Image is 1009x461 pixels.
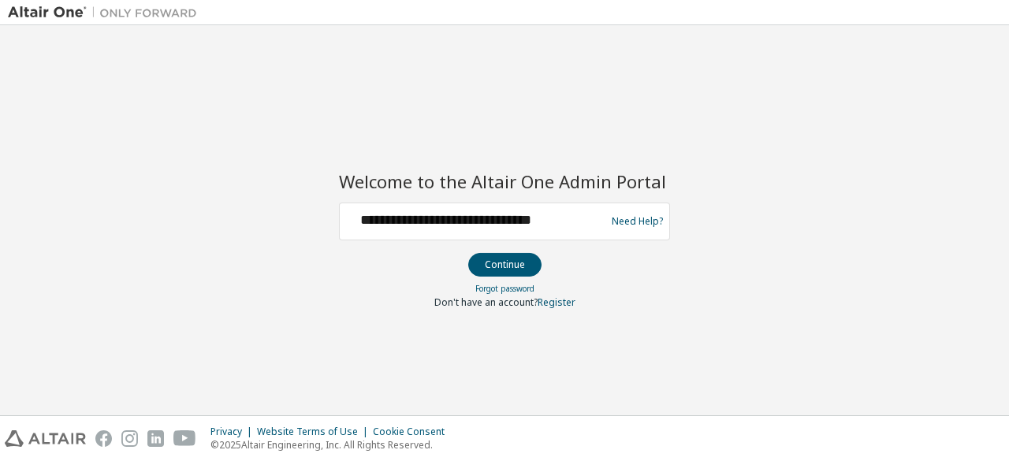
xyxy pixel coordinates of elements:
img: linkedin.svg [147,430,164,447]
a: Forgot password [475,283,534,294]
a: Register [538,296,575,309]
button: Continue [468,253,542,277]
p: © 2025 Altair Engineering, Inc. All Rights Reserved. [210,438,454,452]
div: Cookie Consent [373,426,454,438]
img: facebook.svg [95,430,112,447]
h2: Welcome to the Altair One Admin Portal [339,170,670,192]
div: Privacy [210,426,257,438]
a: Need Help? [612,221,663,221]
div: Website Terms of Use [257,426,373,438]
img: Altair One [8,5,205,20]
img: altair_logo.svg [5,430,86,447]
img: youtube.svg [173,430,196,447]
img: instagram.svg [121,430,138,447]
span: Don't have an account? [434,296,538,309]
